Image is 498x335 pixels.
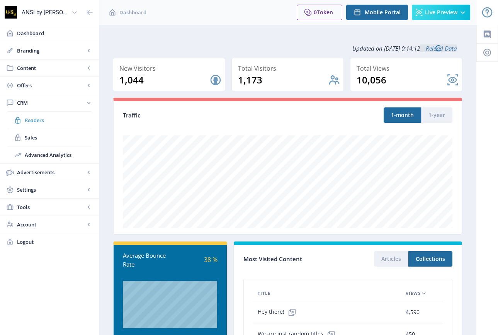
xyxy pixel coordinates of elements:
[17,64,85,72] span: Content
[17,82,85,89] span: Offers
[357,74,447,86] div: 10,056
[8,146,91,163] a: Advanced Analytics
[406,289,421,298] span: Views
[317,9,333,16] span: Token
[17,186,85,194] span: Settings
[384,107,421,123] button: 1-month
[258,289,270,298] span: Title
[365,9,401,15] span: Mobile Portal
[412,5,470,20] button: Live Preview
[17,99,85,107] span: CRM
[8,129,91,146] a: Sales
[346,5,408,20] button: Mobile Portal
[421,107,452,123] button: 1-year
[374,251,408,267] button: Articles
[258,304,300,320] span: Hey there!
[123,111,288,120] div: Traffic
[425,9,457,15] span: Live Preview
[17,203,85,211] span: Tools
[5,6,17,19] img: properties.app_icon.png
[406,308,420,317] span: 4,590
[238,63,340,74] div: Total Visitors
[25,151,91,159] span: Advanced Analytics
[8,112,91,129] a: Readers
[119,9,146,16] span: Dashboard
[17,47,85,54] span: Branding
[113,39,462,58] div: Updated on [DATE] 0:14:12
[357,63,459,74] div: Total Views
[297,5,342,20] button: 0Token
[17,221,85,228] span: Account
[22,4,68,21] div: ANSi by [PERSON_NAME]
[243,253,348,265] div: Most Visited Content
[204,255,218,264] span: 38 %
[17,238,93,246] span: Logout
[408,251,452,267] button: Collections
[25,116,91,124] span: Readers
[17,29,93,37] span: Dashboard
[123,251,170,269] div: Average Bounce Rate
[25,134,91,141] span: Sales
[420,44,457,52] a: Reload Data
[17,168,85,176] span: Advertisements
[119,74,209,86] div: 1,044
[238,74,328,86] div: 1,173
[119,63,222,74] div: New Visitors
